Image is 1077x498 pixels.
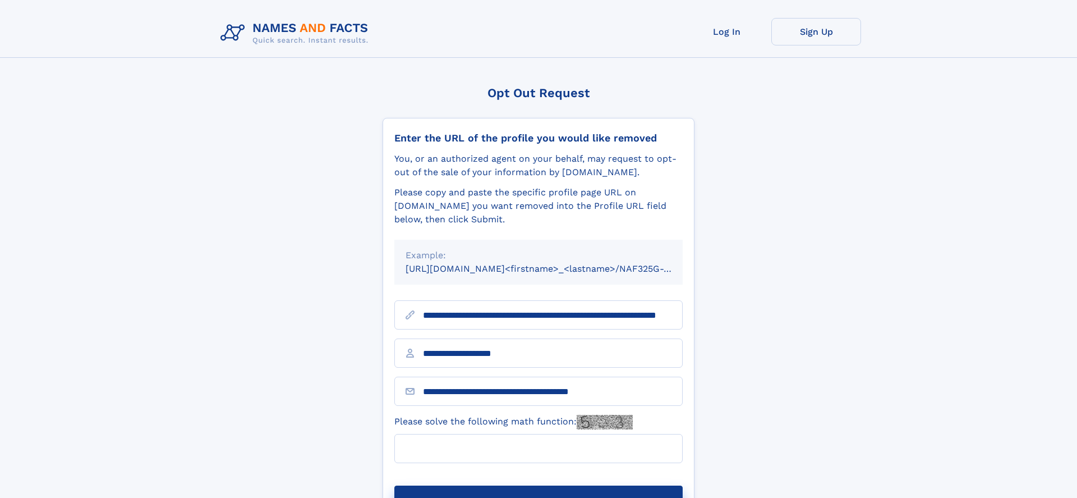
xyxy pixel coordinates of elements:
a: Sign Up [771,18,861,45]
div: Please copy and paste the specific profile page URL on [DOMAIN_NAME] you want removed into the Pr... [394,186,683,226]
div: Opt Out Request [383,86,694,100]
small: [URL][DOMAIN_NAME]<firstname>_<lastname>/NAF325G-xxxxxxxx [406,263,704,274]
img: Logo Names and Facts [216,18,378,48]
label: Please solve the following math function: [394,415,633,430]
div: You, or an authorized agent on your behalf, may request to opt-out of the sale of your informatio... [394,152,683,179]
a: Log In [682,18,771,45]
div: Example: [406,249,671,262]
div: Enter the URL of the profile you would like removed [394,132,683,144]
